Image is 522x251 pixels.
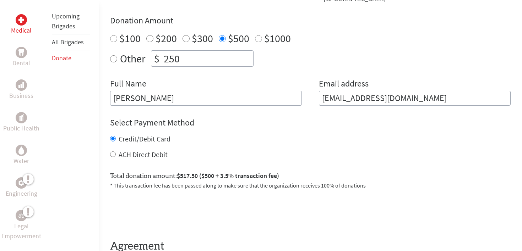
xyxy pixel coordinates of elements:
[9,79,33,101] a: BusinessBusiness
[52,12,80,30] a: Upcoming Brigades
[177,172,279,180] span: $517.50 ($500 + 3.5% transaction fee)
[18,49,24,56] img: Dental
[52,34,90,50] li: All Brigades
[9,91,33,101] p: Business
[52,9,90,34] li: Upcoming Brigades
[16,79,27,91] div: Business
[162,51,253,66] input: Enter Amount
[192,32,213,45] label: $300
[6,177,37,199] a: EngineeringEngineering
[18,82,24,88] img: Business
[52,54,71,62] a: Donate
[52,38,84,46] a: All Brigades
[18,17,24,23] img: Medical
[110,171,279,181] label: Total donation amount:
[12,47,30,68] a: DentalDental
[18,146,24,154] img: Water
[16,47,27,58] div: Dental
[110,117,511,128] h4: Select Payment Method
[11,26,32,35] p: Medical
[16,14,27,26] div: Medical
[11,14,32,35] a: MedicalMedical
[119,134,170,143] label: Credit/Debit Card
[18,213,24,218] img: Legal Empowerment
[12,58,30,68] p: Dental
[110,181,511,190] p: * This transaction fee has been passed along to make sure that the organization receives 100% of ...
[319,91,511,106] input: Your Email
[13,156,29,166] p: Water
[110,198,218,226] iframe: reCAPTCHA
[52,50,90,66] li: Donate
[156,32,177,45] label: $200
[119,150,168,159] label: ACH Direct Debit
[110,91,302,106] input: Enter Full Name
[13,145,29,166] a: WaterWater
[3,123,39,133] p: Public Health
[110,15,511,26] h4: Donation Amount
[3,112,39,133] a: Public HealthPublic Health
[319,78,369,91] label: Email address
[16,210,27,221] div: Legal Empowerment
[16,177,27,189] div: Engineering
[151,51,162,66] div: $
[18,114,24,121] img: Public Health
[110,78,146,91] label: Full Name
[120,50,145,67] label: Other
[228,32,249,45] label: $500
[1,210,42,241] a: Legal EmpowermentLegal Empowerment
[18,180,24,186] img: Engineering
[119,32,141,45] label: $100
[6,189,37,199] p: Engineering
[16,145,27,156] div: Water
[1,221,42,241] p: Legal Empowerment
[16,112,27,123] div: Public Health
[264,32,291,45] label: $1000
